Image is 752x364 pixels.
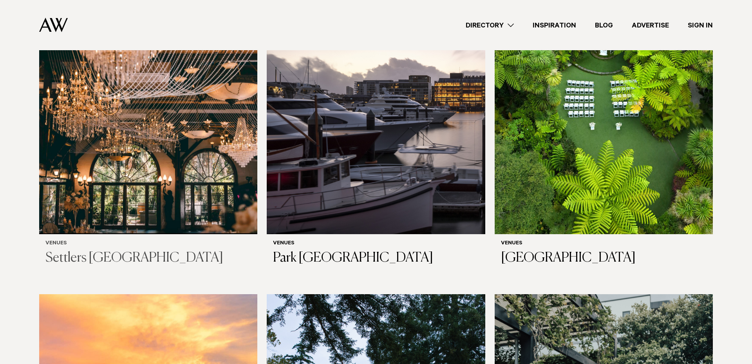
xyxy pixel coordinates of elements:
[586,20,622,31] a: Blog
[523,20,586,31] a: Inspiration
[456,20,523,31] a: Directory
[39,18,68,32] img: Auckland Weddings Logo
[622,20,678,31] a: Advertise
[45,240,251,247] h6: Venues
[273,240,479,247] h6: Venues
[45,250,251,266] h3: Settlers [GEOGRAPHIC_DATA]
[678,20,722,31] a: Sign In
[273,250,479,266] h3: Park [GEOGRAPHIC_DATA]
[501,250,707,266] h3: [GEOGRAPHIC_DATA]
[501,240,707,247] h6: Venues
